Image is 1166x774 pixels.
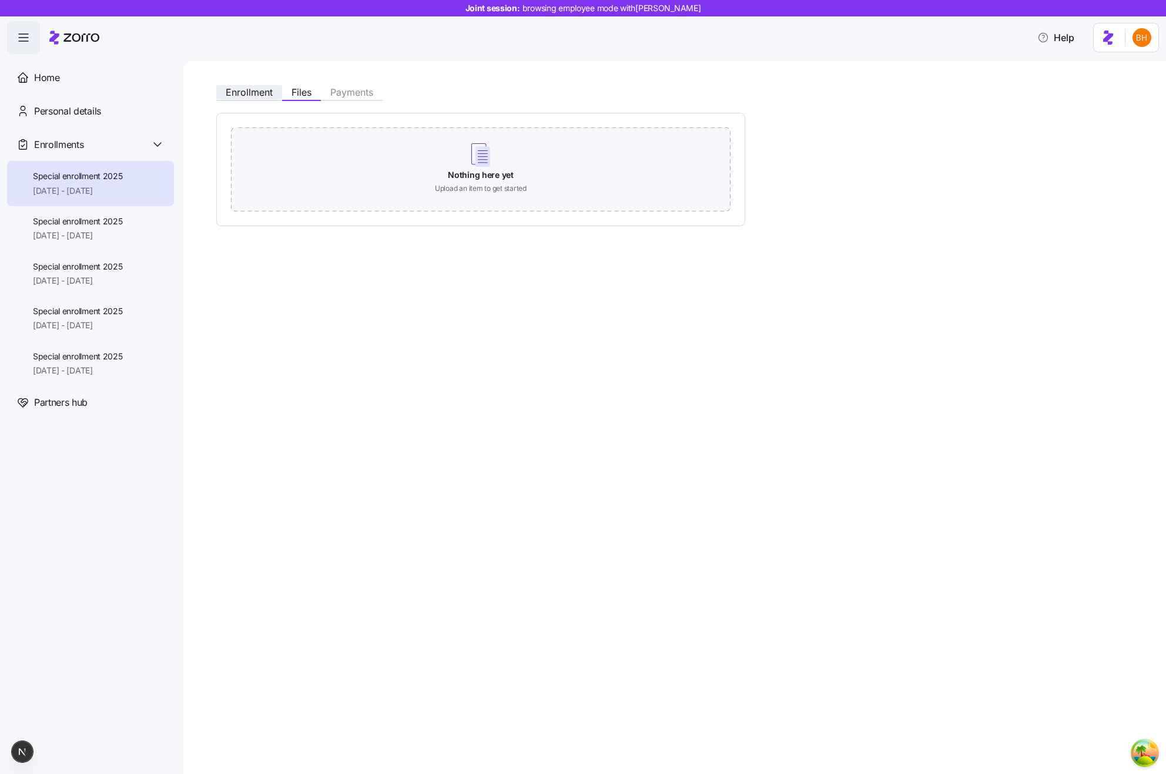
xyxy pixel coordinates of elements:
[33,319,123,331] span: [DATE] - [DATE]
[330,88,373,97] span: Payments
[1133,28,1151,47] img: 4c75172146ef2474b9d2df7702cc87ce
[522,2,701,14] span: browsing employee mode with [PERSON_NAME]
[33,351,123,362] span: Special enrollment 2025
[465,2,701,14] span: Joint session:
[1028,26,1084,49] button: Help
[34,70,60,85] span: Home
[1133,741,1157,765] button: Open Tanstack query devtools
[34,395,88,410] span: Partners hub
[33,170,123,182] span: Special enrollment 2025
[33,230,123,241] span: [DATE] - [DATE]
[33,216,123,227] span: Special enrollment 2025
[33,185,123,197] span: [DATE] - [DATE]
[33,365,123,376] span: [DATE] - [DATE]
[34,137,83,152] span: Enrollments
[33,305,123,317] span: Special enrollment 2025
[33,261,123,272] span: Special enrollment 2025
[291,88,311,97] span: Files
[226,88,273,97] span: Enrollment
[34,104,101,119] span: Personal details
[1037,31,1074,45] span: Help
[33,275,123,287] span: [DATE] - [DATE]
